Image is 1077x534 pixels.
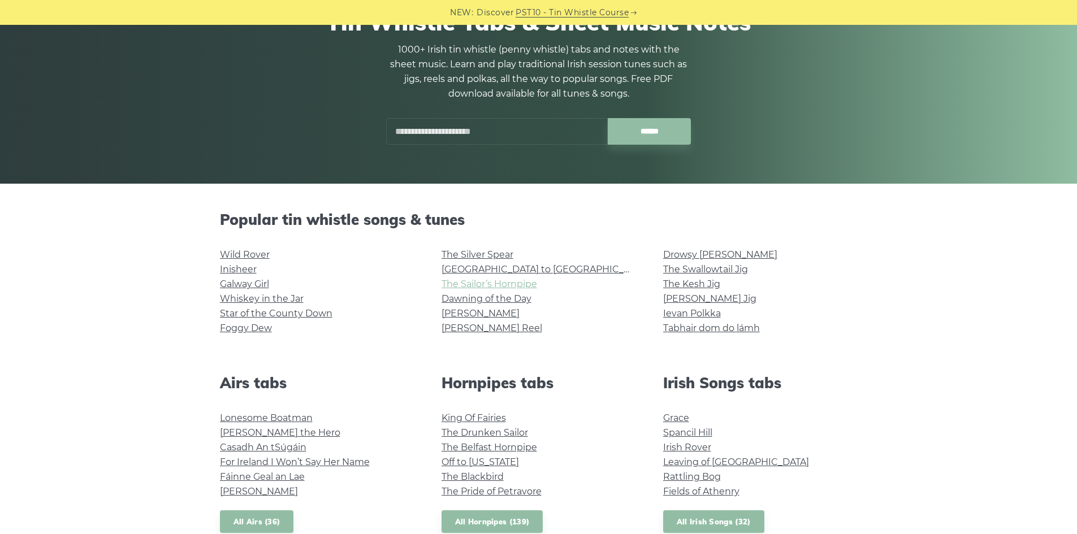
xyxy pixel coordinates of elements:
a: Tabhair dom do lámh [663,323,760,333]
a: The Blackbird [442,471,504,482]
h2: Airs tabs [220,374,414,392]
a: The Pride of Petravore [442,486,542,497]
a: Galway Girl [220,279,269,289]
a: All Airs (36) [220,510,294,533]
a: Leaving of [GEOGRAPHIC_DATA] [663,457,809,467]
a: Rattling Bog [663,471,721,482]
a: Casadh An tSúgáin [220,442,306,453]
a: [PERSON_NAME] [442,308,520,319]
a: [GEOGRAPHIC_DATA] to [GEOGRAPHIC_DATA] [442,264,650,275]
a: Grace [663,413,689,423]
a: For Ireland I Won’t Say Her Name [220,457,370,467]
a: [PERSON_NAME] Reel [442,323,542,333]
h2: Popular tin whistle songs & tunes [220,211,858,228]
a: All Irish Songs (32) [663,510,764,533]
a: Spancil Hill [663,427,712,438]
a: Drowsy [PERSON_NAME] [663,249,777,260]
a: Fáinne Geal an Lae [220,471,305,482]
span: Discover [477,6,514,19]
a: [PERSON_NAME] Jig [663,293,756,304]
a: Irish Rover [663,442,711,453]
a: Foggy Dew [220,323,272,333]
a: The Silver Spear [442,249,513,260]
a: The Belfast Hornpipe [442,442,537,453]
a: The Drunken Sailor [442,427,528,438]
p: 1000+ Irish tin whistle (penny whistle) tabs and notes with the sheet music. Learn and play tradi... [386,42,691,101]
a: Fields of Athenry [663,486,739,497]
a: Whiskey in the Jar [220,293,304,304]
a: Inisheer [220,264,257,275]
a: Ievan Polkka [663,308,721,319]
h1: Tin Whistle Tabs & Sheet Music Notes [220,8,858,36]
a: Lonesome Boatman [220,413,313,423]
h2: Hornpipes tabs [442,374,636,392]
a: Off to [US_STATE] [442,457,519,467]
a: Star of the County Down [220,308,332,319]
a: The Kesh Jig [663,279,720,289]
h2: Irish Songs tabs [663,374,858,392]
a: The Swallowtail Jig [663,264,748,275]
span: NEW: [450,6,473,19]
a: Dawning of the Day [442,293,531,304]
a: King Of Fairies [442,413,506,423]
a: PST10 - Tin Whistle Course [516,6,629,19]
a: [PERSON_NAME] [220,486,298,497]
a: The Sailor’s Hornpipe [442,279,537,289]
a: All Hornpipes (139) [442,510,543,533]
a: [PERSON_NAME] the Hero [220,427,340,438]
a: Wild Rover [220,249,270,260]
